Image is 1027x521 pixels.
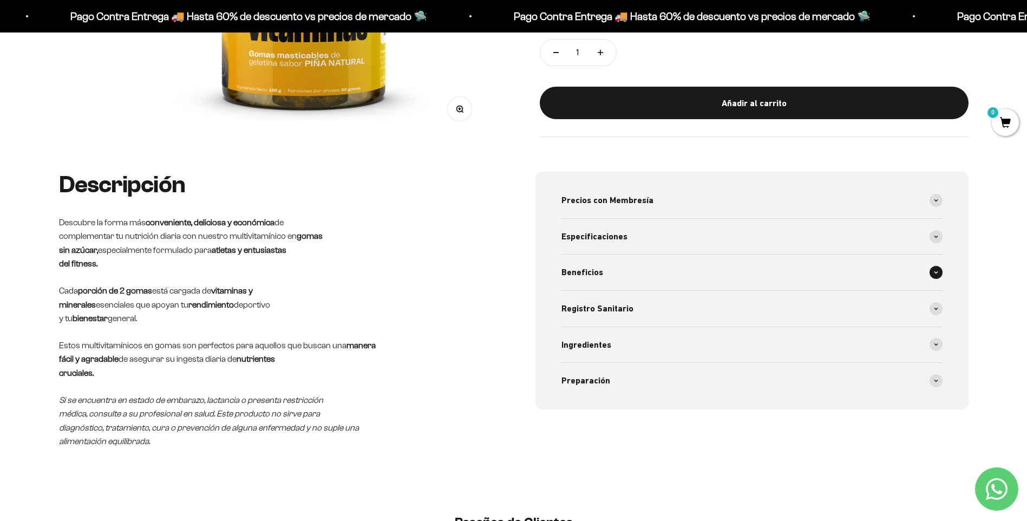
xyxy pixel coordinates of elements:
mark: 0 [986,106,999,119]
p: Pago Contra Entrega 🚚 Hasta 60% de descuento vs precios de mercado 🛸 [512,8,868,25]
strong: gomas sin azúcar, [59,231,323,255]
button: Añadir al carrito [540,87,969,119]
strong: conveniente, deliciosa y económica [146,218,274,227]
button: Aumentar cantidad [585,40,616,66]
em: Si se encuentra en estado de embarazo, lactancia o presenta restricción médica, consulte a su pro... [59,395,359,446]
button: Reducir cantidad [540,40,572,66]
span: Precios con Membresía [561,193,653,207]
strong: vitaminas y minerales [59,286,253,309]
strong: nutrientes cruciales. [59,354,275,377]
summary: Beneficios [561,255,943,290]
a: 0 [992,118,1019,129]
p: Estos multivitamínicos en gomas son perfectos para aquellos que buscan una de asegurar su ingesta... [59,338,492,380]
p: Descubre la forma más de complementar tu nutrición diaria con nuestro multivitamínico en especial... [59,216,492,271]
summary: Preparación [561,363,943,399]
summary: Precios con Membresía [561,183,943,218]
strong: bienestar [73,314,108,323]
span: Registro Sanitario [561,302,633,316]
p: Cada está cargada de esenciales que apoyan tu deportivo y tu general. [59,284,492,325]
summary: Especificaciones [561,219,943,255]
span: Especificaciones [561,230,627,244]
summary: Ingredientes [561,327,943,363]
h2: Descripción [59,172,492,198]
strong: porción de 2 gomas [78,286,152,295]
div: Añadir al carrito [561,96,947,110]
summary: Registro Sanitario [561,291,943,327]
span: Beneficios [561,265,603,279]
p: Pago Contra Entrega 🚚 Hasta 60% de descuento vs precios de mercado 🛸 [68,8,425,25]
span: Preparación [561,374,610,388]
strong: rendimiento [188,300,234,309]
span: Ingredientes [561,338,611,352]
